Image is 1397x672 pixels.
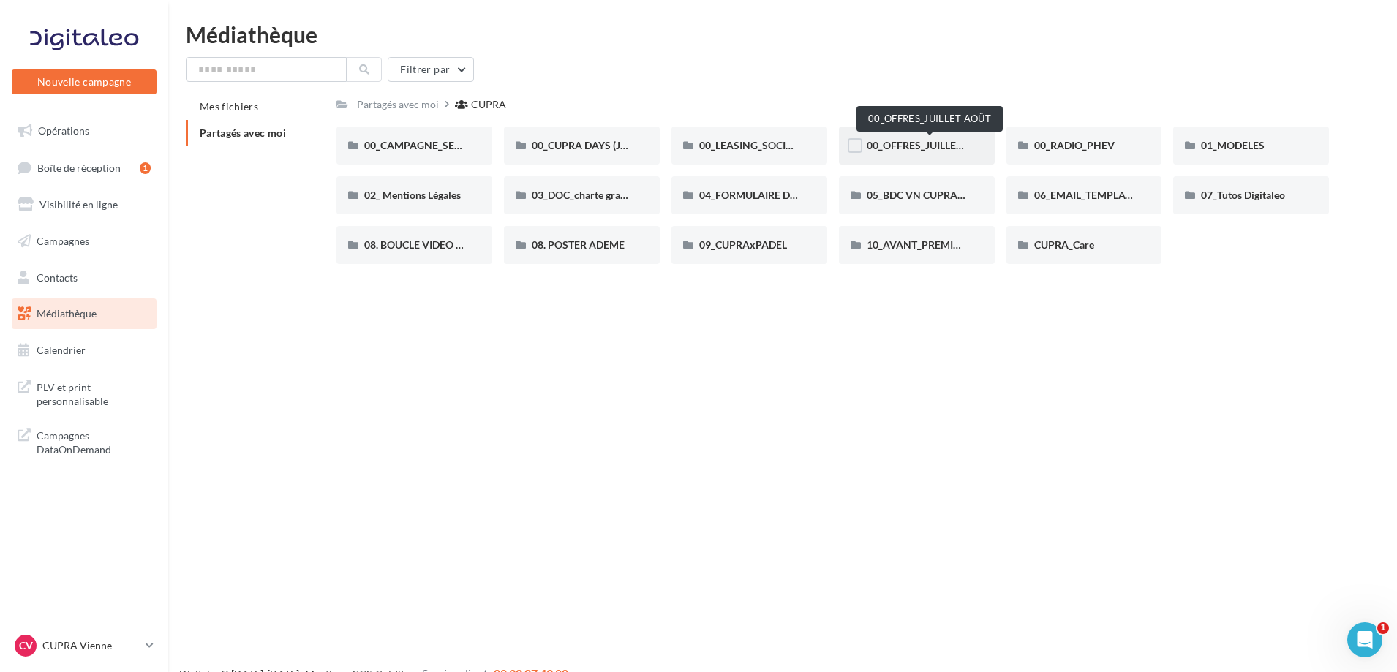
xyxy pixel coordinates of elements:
span: 06_EMAIL_TEMPLATE HTML CUPRA [1034,189,1204,201]
a: Campagnes [9,226,159,257]
div: Médiathèque [186,23,1379,45]
span: 08. BOUCLE VIDEO ECRAN SHOWROOM [364,238,557,251]
span: 05_BDC VN CUPRA 2024 [867,189,983,201]
span: 02_ Mentions Légales [364,189,461,201]
span: Contacts [37,271,78,283]
span: 04_FORMULAIRE DES DEMANDES CRÉATIVES [699,189,916,201]
span: 00_RADIO_PHEV [1034,139,1115,151]
span: Calendrier [37,344,86,356]
span: 09_CUPRAxPADEL [699,238,787,251]
span: Partagés avec moi [200,127,286,139]
span: Opérations [38,124,89,137]
span: 00_CAMPAGNE_SEPTEMBRE [364,139,501,151]
span: Boîte de réception [37,161,121,173]
span: 01_MODELES [1201,139,1265,151]
a: Boîte de réception1 [9,152,159,184]
a: Opérations [9,116,159,146]
div: 1 [140,162,151,174]
span: 07_Tutos Digitaleo [1201,189,1285,201]
span: 08. POSTER ADEME [532,238,625,251]
span: Médiathèque [37,307,97,320]
a: Campagnes DataOnDemand [9,420,159,463]
div: CUPRA [471,97,506,112]
span: Mes fichiers [200,100,258,113]
span: 1 [1377,622,1389,634]
div: Partagés avec moi [357,97,439,112]
span: 00_LEASING_SOCIAL_ÉLECTRIQUE [699,139,862,151]
a: Contacts [9,263,159,293]
span: Campagnes [37,235,89,247]
iframe: Intercom live chat [1347,622,1382,657]
span: PLV et print personnalisable [37,377,151,409]
a: PLV et print personnalisable [9,371,159,415]
a: CV CUPRA Vienne [12,632,157,660]
span: Visibilité en ligne [39,198,118,211]
a: Visibilité en ligne [9,189,159,220]
div: 00_OFFRES_JUILLET AOÛT [856,106,1003,132]
a: Calendrier [9,335,159,366]
p: CUPRA Vienne [42,638,140,653]
a: Médiathèque [9,298,159,329]
button: Nouvelle campagne [12,69,157,94]
span: Campagnes DataOnDemand [37,426,151,457]
span: 00_CUPRA DAYS (JPO) [532,139,638,151]
span: CUPRA_Care [1034,238,1094,251]
span: 10_AVANT_PREMIÈRES_CUPRA (VENTES PRIVEES) [867,238,1106,251]
span: 00_OFFRES_JUILLET AOÛT [867,139,993,151]
span: 03_DOC_charte graphique et GUIDELINES [532,189,723,201]
button: Filtrer par [388,57,474,82]
span: CV [19,638,33,653]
